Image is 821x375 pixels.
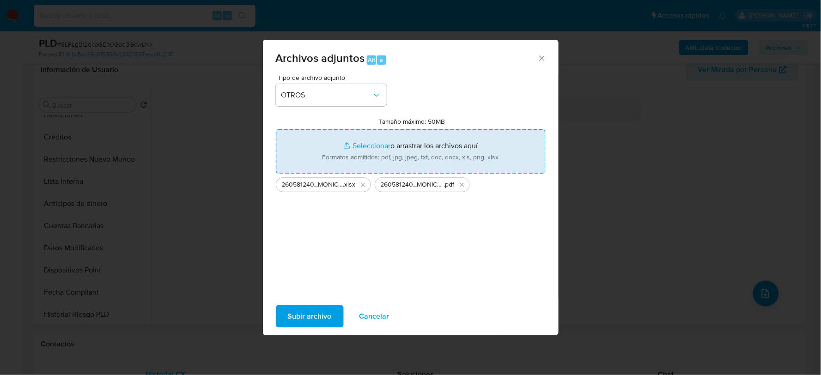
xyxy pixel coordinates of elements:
span: Cancelar [359,306,389,327]
span: a [380,55,383,64]
span: OTROS [281,91,372,100]
span: .xlsx [343,180,356,189]
span: 260581240_MONICA GARIBAY_AGO2025 [282,180,343,189]
button: Eliminar 260581240_MONICA GARIBAY_AGO2025.pdf [456,179,468,190]
span: .pdf [444,180,455,189]
ul: Archivos seleccionados [276,174,546,192]
span: Archivos adjuntos [276,50,365,66]
button: OTROS [276,84,387,106]
button: Eliminar 260581240_MONICA GARIBAY_AGO2025.xlsx [358,179,369,190]
span: 260581240_MONICA GARIBAY_AGO2025 [381,180,444,189]
button: Cancelar [347,305,401,327]
button: Cerrar [537,54,546,62]
span: Tipo de archivo adjunto [278,74,389,81]
span: Subir archivo [288,306,332,327]
span: Alt [368,55,375,64]
button: Subir archivo [276,305,344,327]
label: Tamaño máximo: 50MB [379,117,445,126]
